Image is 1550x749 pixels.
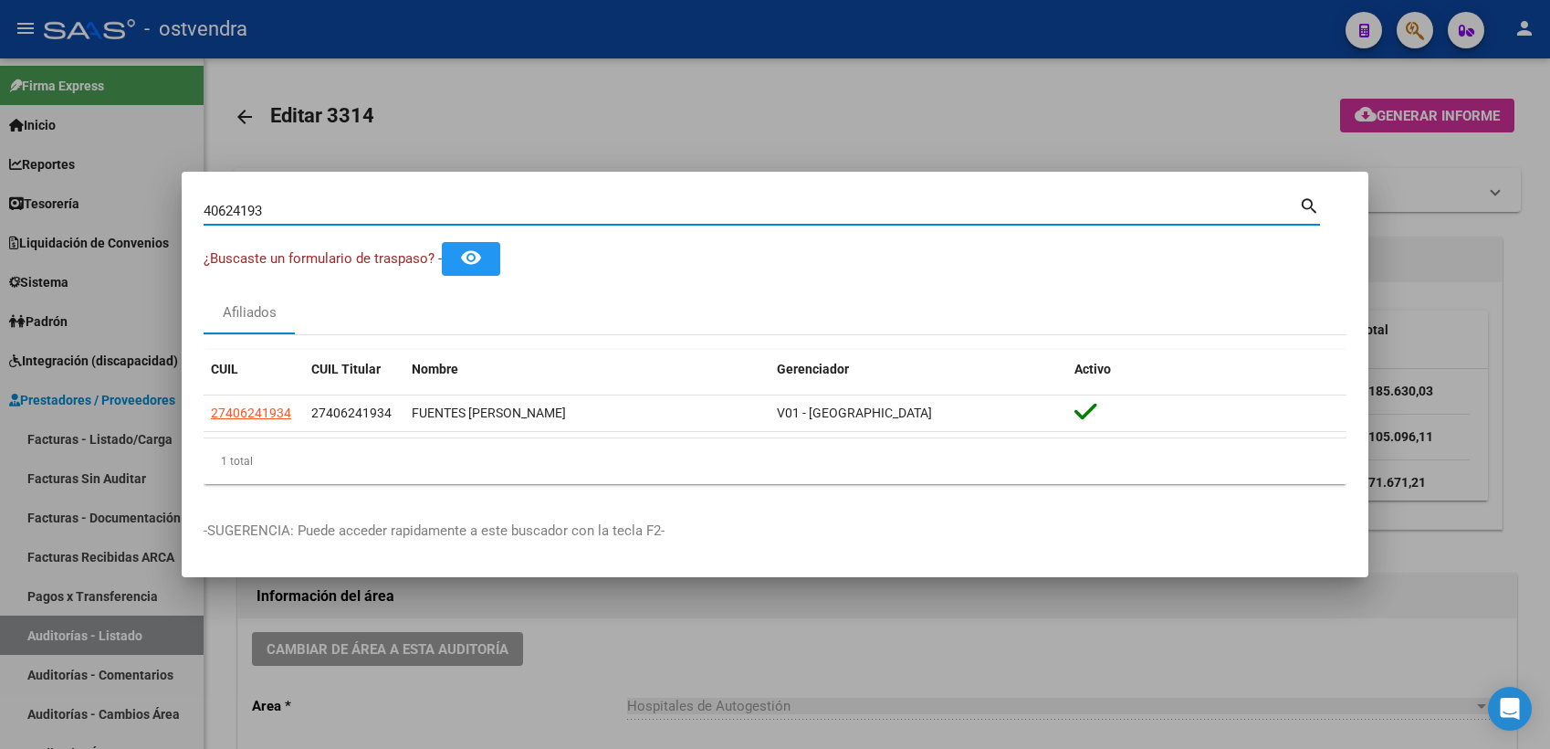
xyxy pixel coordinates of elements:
[311,362,381,376] span: CUIL Titular
[311,406,392,420] span: 27406241934
[412,362,458,376] span: Nombre
[211,406,291,420] span: 27406241934
[1299,194,1320,216] mat-icon: search
[304,350,404,389] datatable-header-cell: CUIL Titular
[223,302,277,323] div: Afiliados
[1074,362,1111,376] span: Activo
[770,350,1067,389] datatable-header-cell: Gerenciador
[777,406,932,420] span: V01 - [GEOGRAPHIC_DATA]
[204,438,1346,484] div: 1 total
[777,362,849,376] span: Gerenciador
[211,362,238,376] span: CUIL
[1488,687,1532,731] div: Open Intercom Messenger
[1067,350,1346,389] datatable-header-cell: Activo
[404,350,770,389] datatable-header-cell: Nombre
[460,247,482,269] mat-icon: remove_red_eye
[412,403,762,424] div: FUENTES [PERSON_NAME]
[204,521,1346,542] p: -SUGERENCIA: Puede acceder rapidamente a este buscador con la tecla F2-
[204,350,304,389] datatable-header-cell: CUIL
[204,250,442,267] span: ¿Buscaste un formulario de traspaso? -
